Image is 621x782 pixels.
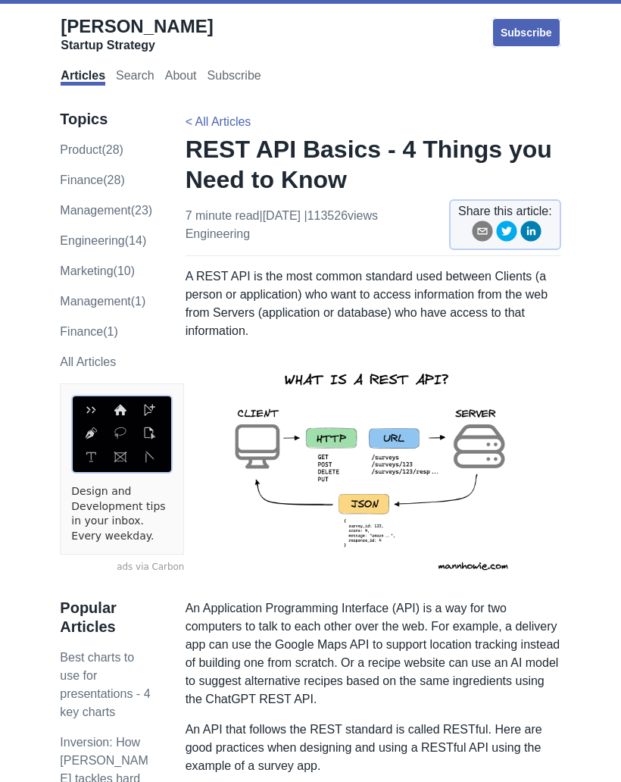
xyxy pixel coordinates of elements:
[186,599,561,708] p: An Application Programming Interface (API) is a way for two computers to talk to each other over ...
[60,355,116,368] a: All Articles
[61,16,213,36] span: [PERSON_NAME]
[472,221,493,247] button: email
[60,174,124,186] a: finance(28)
[60,325,117,338] a: Finance(1)
[71,484,173,543] a: Design and Development tips in your inbox. Every weekday.
[60,264,135,277] a: marketing(10)
[61,38,213,53] div: Startup Strategy
[60,295,145,308] a: Management(1)
[186,207,378,243] p: 7 minute read | [DATE]
[116,69,154,86] a: Search
[186,267,561,340] p: A REST API is the most common standard used between Clients (a person or application) who want to...
[304,209,378,222] span: | 113526 views
[186,115,251,128] a: < All Articles
[71,395,173,474] img: ads via Carbon
[491,17,561,48] a: Subscribe
[165,69,197,86] a: About
[60,110,153,129] h3: Topics
[208,69,261,86] a: Subscribe
[60,651,150,718] a: Best charts to use for presentations - 4 key charts
[61,15,213,53] a: [PERSON_NAME]Startup Strategy
[208,352,539,587] img: rest-api
[60,204,152,217] a: management(23)
[186,134,561,195] h1: REST API Basics - 4 Things you Need to Know
[186,721,561,775] p: An API that follows the REST standard is called RESTful. Here are good practices when designing a...
[496,221,517,247] button: twitter
[458,202,552,221] span: Share this article:
[60,234,146,247] a: engineering(14)
[61,69,105,86] a: Articles
[60,143,123,156] a: product(28)
[520,221,541,247] button: linkedin
[186,227,250,240] a: engineering
[60,599,153,637] h3: Popular Articles
[60,561,184,574] a: ads via Carbon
